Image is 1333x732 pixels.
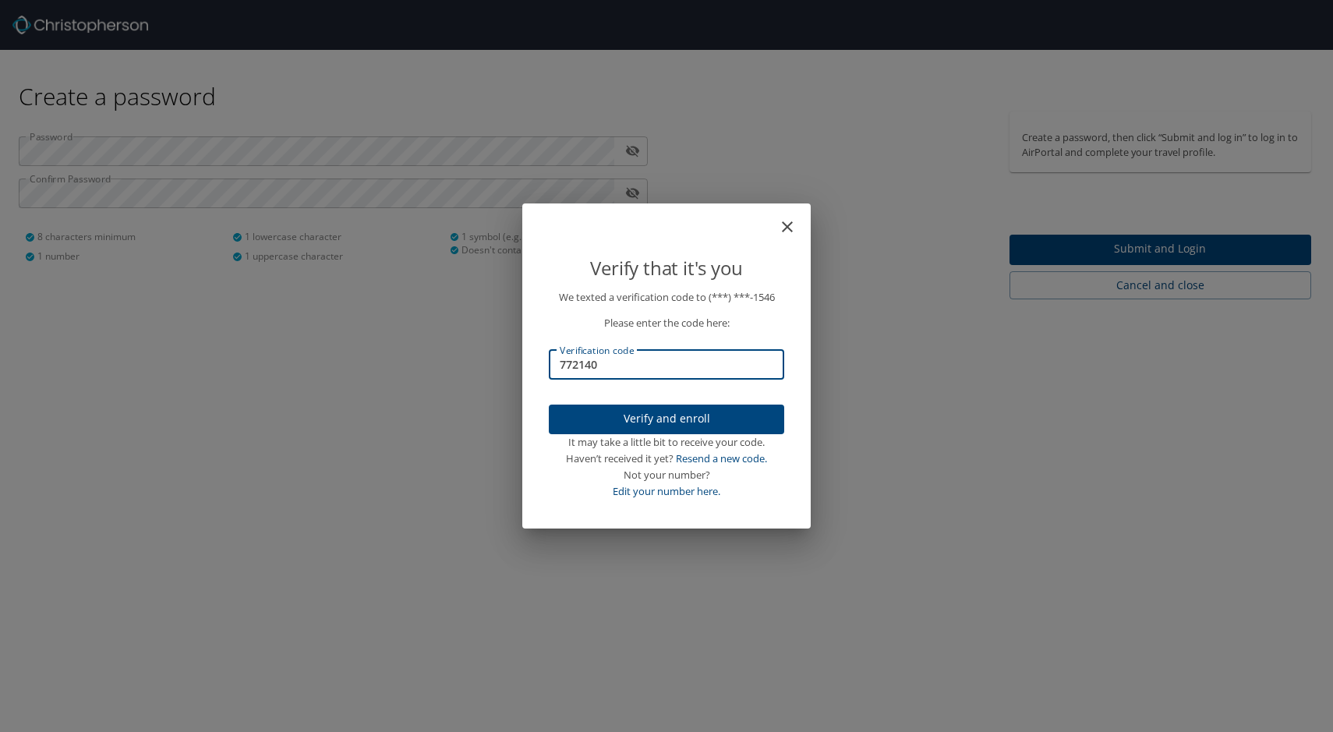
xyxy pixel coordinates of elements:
button: close [786,210,804,228]
button: Verify and enroll [549,405,784,435]
div: Haven’t received it yet? [549,451,784,467]
a: Edit your number here. [613,484,720,498]
p: We texted a verification code to (***) ***- 1546 [549,289,784,306]
div: Not your number? [549,467,784,483]
a: Resend a new code. [676,451,767,465]
p: Please enter the code here: [549,315,784,331]
p: Verify that it's you [549,253,784,283]
div: It may take a little bit to receive your code. [549,434,784,451]
span: Verify and enroll [561,409,772,429]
